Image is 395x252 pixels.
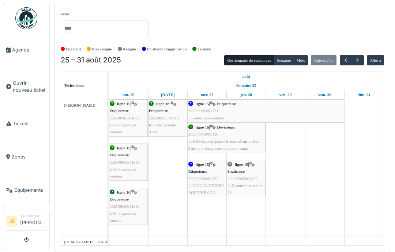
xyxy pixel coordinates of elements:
span: Agenda [12,46,46,53]
span: ligne 15 [117,146,130,150]
div: | [188,124,265,152]
a: 28 août 2025 [238,90,254,99]
a: 27 août 2025 [199,90,215,99]
span: ligne 15 [196,162,209,167]
span: L15-etiqueteuse-hotte [188,116,224,120]
a: Tickets [3,107,49,140]
span: 2025/09/63/01325 [227,176,257,181]
span: 2025/09/63/01294 [110,204,140,209]
a: 31 août 2025 [356,90,372,99]
span: Ouvrir nouveau ticket [13,80,46,93]
span: Etiqueteuse [110,153,129,157]
button: Gestionnaire de ressources [224,55,274,65]
span: Etiqueteuse [149,108,168,113]
span: Etiqueteuse [217,102,236,106]
button: Aujourd'hui [311,55,336,65]
span: Etiqueteuse [188,169,207,173]
span: [PERSON_NAME] [64,103,97,107]
span: Soutireuse [227,169,245,173]
a: Agenda [3,33,49,66]
span: Dévisseuse [217,125,235,129]
span: L16-dévisseuse-placer le nouvel enroulleur d'air pour remplacer le tuyaux rouge [188,139,259,150]
span: L15-ETIQUETEUSE-ROUTINE 0.5 L [188,183,225,195]
button: Précédent [340,55,352,66]
a: 29 août 2025 [278,90,294,99]
li: [PERSON_NAME] [20,213,46,229]
span: 2025/09/63/01316 [149,116,179,120]
button: Suivant [351,55,364,66]
a: Ouvrir nouveau ticket [3,66,49,107]
div: | [149,100,187,135]
span: ligne 16 [117,190,130,194]
a: JB Technicien[PERSON_NAME] [6,213,46,231]
span: Tickets [13,120,46,127]
a: Semaine 35 [234,81,258,90]
label: Zone [61,11,69,17]
input: Tous [64,23,71,34]
a: Zones [3,140,49,173]
span: ligne 16 [196,125,209,129]
span: Zones [12,153,46,160]
div: | [110,145,147,180]
span: 2025/09/63/01321 [188,108,218,113]
span: Techniciens [64,83,84,88]
a: 25 août 2025 [121,90,136,99]
label: En attente d'approbation [147,46,187,52]
button: Semaine [274,55,294,65]
img: Badge_color-CXgf-gQk.svg [15,7,37,29]
span: L15-etiqueteuse rouleau [110,123,136,134]
label: En retard [66,46,81,52]
span: ligne 15 [117,102,130,106]
button: Aller à [367,55,384,65]
span: L16-etiqueteuse routine [110,211,136,222]
label: Assigné [123,46,136,52]
div: Technicien [20,213,46,219]
div: | [188,100,343,122]
button: Mois [293,55,308,65]
span: Routine cylindre 0.25L [149,123,176,134]
a: 26 août 2025 [159,90,177,99]
span: 2025/09/63/01295 [110,160,140,164]
span: Équipements [14,187,46,194]
span: ligne 16 [156,102,169,106]
span: ligne 15 [196,102,209,106]
span: 2025/09/63/01326 [188,132,218,136]
span: 2025/09/63/01322 [188,176,218,181]
li: JB [6,216,17,227]
span: Etiqueteuse [110,197,129,201]
div: | [110,100,147,135]
span: Etiqueteuse [110,108,129,113]
span: L15-soutireuse robinet 29 [227,183,265,195]
a: 25 août 2025 [241,72,252,81]
span: ligne 15 [235,162,248,167]
div: | [188,161,226,196]
label: Terminé [197,46,211,52]
h2: 25 – 31 août 2025 [61,56,121,65]
span: [DEMOGRAPHIC_DATA][PERSON_NAME] [64,240,142,244]
a: Équipements [3,173,49,207]
span: L15-etiqueteuse rouleau [110,167,136,178]
a: 30 août 2025 [316,90,333,99]
div: | [227,161,265,196]
span: 2025/09/63/01295 [110,116,140,120]
label: Non assigné [92,46,112,52]
div: | [110,189,147,224]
